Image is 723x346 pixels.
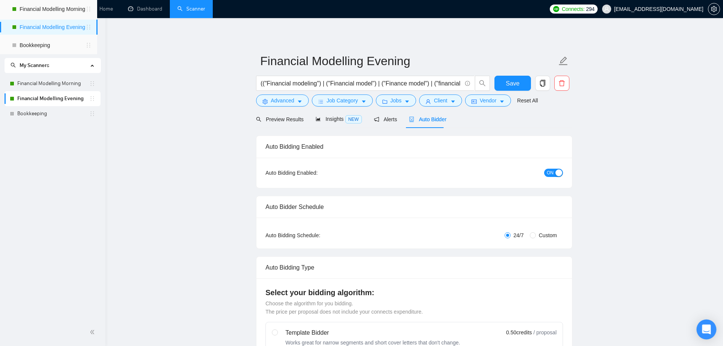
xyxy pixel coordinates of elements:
[434,96,447,105] span: Client
[11,62,49,69] span: My Scanners
[345,115,362,123] span: NEW
[554,76,569,91] button: delete
[90,328,97,336] span: double-left
[465,95,511,107] button: idcardVendorcaret-down
[382,99,387,104] span: folder
[20,62,49,69] span: My Scanners
[11,62,16,68] span: search
[265,196,563,218] div: Auto Bidder Schedule
[256,116,304,122] span: Preview Results
[265,231,365,239] div: Auto Bidding Schedule:
[475,76,490,91] button: search
[376,95,416,107] button: folderJobscaret-down
[604,6,609,12] span: user
[535,76,550,91] button: copy
[89,111,95,117] span: holder
[316,116,361,122] span: Insights
[265,300,423,315] span: Choose the algorithm for you bidding. The price per proposal does not include your connects expen...
[511,231,527,239] span: 24/7
[260,52,557,70] input: Scanner name...
[90,6,113,12] a: homeHome
[6,3,12,15] img: logo
[404,99,410,104] span: caret-down
[265,136,563,157] div: Auto Bidding Enabled
[17,91,89,106] a: Financial Modelling Evening
[708,6,720,12] a: setting
[555,80,569,87] span: delete
[419,95,462,107] button: userClientcaret-down
[409,117,414,122] span: robot
[374,116,397,122] span: Alerts
[506,79,519,88] span: Save
[89,81,95,87] span: holder
[499,99,505,104] span: caret-down
[390,96,402,105] span: Jobs
[465,81,470,86] span: info-circle
[558,56,568,66] span: edit
[256,117,261,122] span: search
[11,40,95,55] a: New Scanner
[285,328,460,337] div: Template Bidder
[17,76,89,91] a: Financial Modelling Morning
[256,95,309,107] button: settingAdvancedcaret-down
[471,99,477,104] span: idcard
[5,106,101,121] li: Bookkeeping
[494,76,531,91] button: Save
[5,91,101,106] li: Financial Modelling Evening
[374,117,379,122] span: notification
[262,99,268,104] span: setting
[271,96,294,105] span: Advanced
[534,329,557,336] span: / proposal
[708,3,720,15] button: setting
[535,80,550,87] span: copy
[697,320,717,340] div: Open Intercom Messenger
[562,5,584,13] span: Connects:
[426,99,431,104] span: user
[450,99,456,104] span: caret-down
[506,328,532,337] span: 0.50 credits
[89,96,95,102] span: holder
[265,287,563,298] h4: Select your bidding algorithm:
[326,96,358,105] span: Job Category
[409,116,446,122] span: Auto Bidder
[547,169,554,177] span: ON
[128,6,162,12] a: dashboardDashboard
[586,5,594,13] span: 294
[318,99,323,104] span: bars
[177,6,205,12] a: searchScanner
[480,96,496,105] span: Vendor
[553,6,559,12] img: upwork-logo.png
[265,169,365,177] div: Auto Bidding Enabled:
[297,99,302,104] span: caret-down
[265,257,563,278] div: Auto Bidding Type
[5,40,101,55] li: New Scanner
[5,24,45,40] span: Scanner
[316,116,321,122] span: area-chart
[536,231,560,239] span: Custom
[17,106,89,121] a: Bookkeeping
[361,99,366,104] span: caret-down
[261,79,462,88] input: Search Freelance Jobs...
[475,80,490,87] span: search
[5,76,101,91] li: Financial Modelling Morning
[312,95,372,107] button: barsJob Categorycaret-down
[517,96,538,105] a: Reset All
